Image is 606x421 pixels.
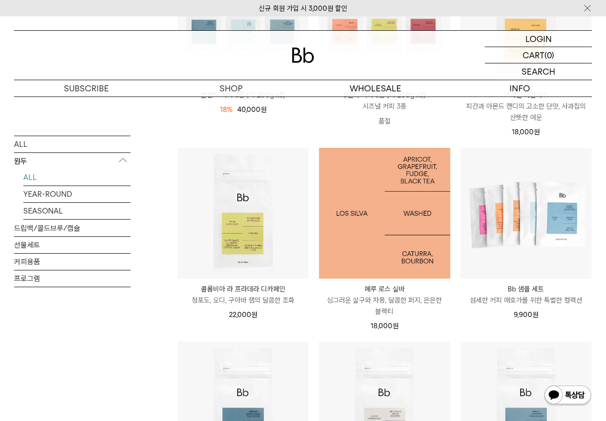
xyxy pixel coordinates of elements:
[461,283,592,295] p: Bb 샘플 세트
[14,220,131,236] a: 드립백/콜드브루/캡슐
[319,90,450,112] a: 8월의 커피 3종 (각 200g x3) 시즈널 커피 3종
[251,311,257,319] span: 원
[259,4,347,13] a: 신규 회원 가입 시 3,000원 할인
[319,148,450,279] img: 1000000480_add2_053.jpg
[158,80,303,97] a: SHOP
[319,295,450,317] p: 싱그러운 살구와 자몽, 달콤한 퍼지, 은은한 블랙티
[237,105,267,114] span: 40,000
[534,128,540,136] span: 원
[303,80,448,97] p: WHOLESALE
[14,152,131,169] p: 원두
[178,295,309,306] p: 청포도, 오디, 구아바 잼의 달콤한 조화
[525,31,552,47] p: LOGIN
[23,169,131,185] a: ALL
[319,101,450,112] p: 시즈널 커피 3종
[461,101,592,123] p: 피칸과 아몬드 캔디의 고소한 단맛, 사과칩의 산뜻한 여운
[178,283,309,295] p: 콜롬비아 라 프라데라 디카페인
[512,128,540,136] span: 18,000
[261,105,267,114] span: 원
[461,283,592,306] a: Bb 샘플 세트 섬세한 커피 애호가를 위한 특별한 컬렉션
[532,311,538,319] span: 원
[485,31,592,47] a: LOGIN
[319,148,450,279] a: 페루 로스 실바
[544,385,592,407] img: 카카오톡 채널 1:1 채팅 버튼
[23,186,131,202] a: YEAR-ROUND
[461,295,592,306] p: 섬세한 커피 애호가를 위한 특별한 컬렉션
[485,47,592,63] a: CART (0)
[371,322,399,330] span: 18,000
[23,202,131,219] a: SEASONAL
[229,311,257,319] span: 22,000
[292,48,314,63] img: 로고
[220,104,233,115] div: 18%
[523,47,544,63] p: CART
[178,148,309,279] img: 콜롬비아 라 프라데라 디카페인
[14,80,158,97] a: SUBSCRIBE
[461,90,592,123] a: 브라질 아란치스 피칸과 아몬드 캔디의 고소한 단맛, 사과칩의 산뜻한 여운
[14,236,131,253] a: 선물세트
[14,136,131,152] a: ALL
[448,80,592,97] p: INFO
[461,148,592,279] img: Bb 샘플 세트
[522,63,555,80] p: SEARCH
[178,283,309,306] a: 콜롬비아 라 프라데라 디카페인 청포도, 오디, 구아바 잼의 달콤한 조화
[514,311,538,319] span: 9,900
[393,322,399,330] span: 원
[319,112,450,131] p: 품절
[14,253,131,269] a: 커피용품
[319,283,450,317] a: 페루 로스 실바 싱그러운 살구와 자몽, 달콤한 퍼지, 은은한 블랙티
[319,283,450,295] p: 페루 로스 실바
[14,270,131,286] a: 프로그램
[544,47,554,63] p: (0)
